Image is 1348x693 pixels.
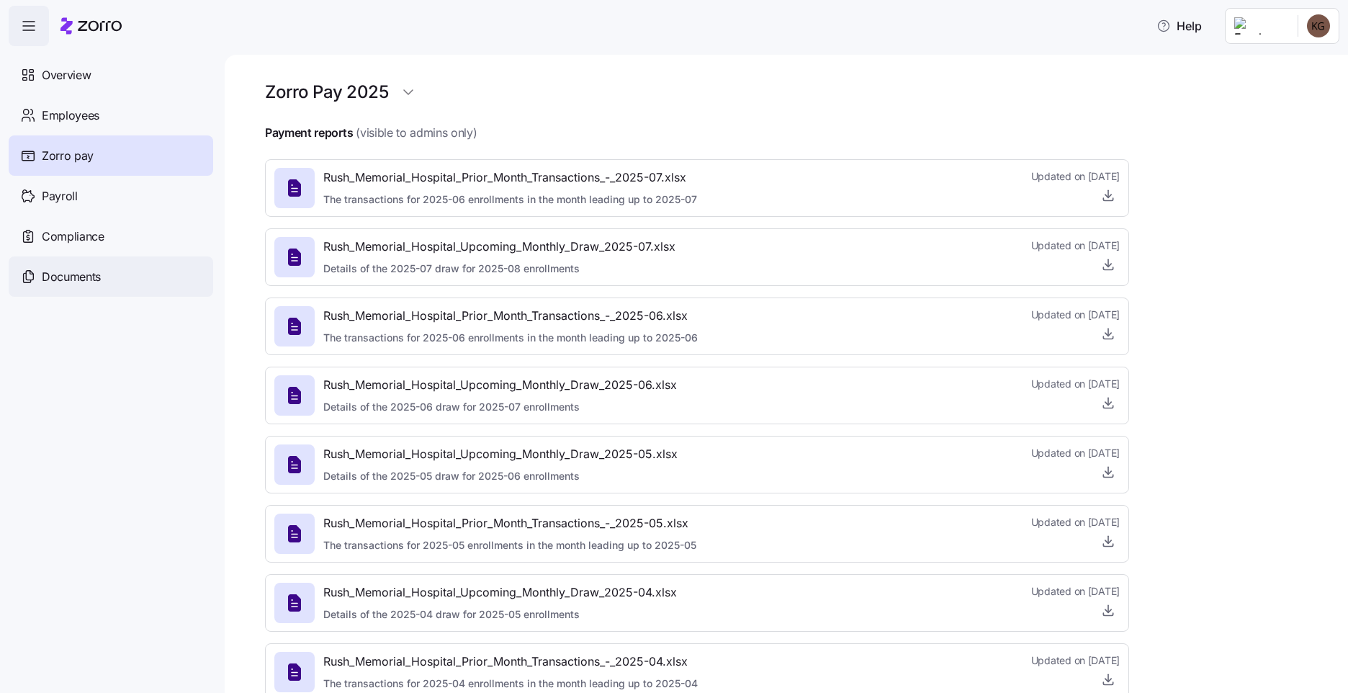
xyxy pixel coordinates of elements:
[42,147,94,165] span: Zorro pay
[323,169,697,187] span: Rush_Memorial_Hospital_Prior_Month_Transactions_-_2025-07.xlsx
[1031,446,1120,460] span: Updated on [DATE]
[323,376,677,394] span: Rush_Memorial_Hospital_Upcoming_Monthly_Draw_2025-06.xlsx
[1145,12,1213,40] button: Help
[323,676,698,691] span: The transactions for 2025-04 enrollments in the month leading up to 2025-04
[323,307,698,325] span: Rush_Memorial_Hospital_Prior_Month_Transactions_-_2025-06.xlsx
[42,187,78,205] span: Payroll
[1031,515,1120,529] span: Updated on [DATE]
[323,514,696,532] span: Rush_Memorial_Hospital_Prior_Month_Transactions_-_2025-05.xlsx
[1234,17,1286,35] img: Employer logo
[1156,17,1202,35] span: Help
[42,268,101,286] span: Documents
[9,55,213,95] a: Overview
[9,256,213,297] a: Documents
[9,176,213,216] a: Payroll
[323,653,698,671] span: Rush_Memorial_Hospital_Prior_Month_Transactions_-_2025-04.xlsx
[265,81,388,103] h1: Zorro Pay 2025
[265,125,353,141] h4: Payment reports
[323,445,678,463] span: Rush_Memorial_Hospital_Upcoming_Monthly_Draw_2025-05.xlsx
[356,124,477,142] span: (visible to admins only)
[1307,14,1330,37] img: b34cea83cf096b89a2fb04a6d3fa81b3
[1031,377,1120,391] span: Updated on [DATE]
[323,400,677,414] span: Details of the 2025-06 draw for 2025-07 enrollments
[9,95,213,135] a: Employees
[323,584,677,602] span: Rush_Memorial_Hospital_Upcoming_Monthly_Draw_2025-04.xlsx
[1031,169,1120,184] span: Updated on [DATE]
[1031,308,1120,322] span: Updated on [DATE]
[42,66,91,84] span: Overview
[9,216,213,256] a: Compliance
[323,469,678,483] span: Details of the 2025-05 draw for 2025-06 enrollments
[323,607,677,622] span: Details of the 2025-04 draw for 2025-05 enrollments
[42,107,99,125] span: Employees
[1031,584,1120,599] span: Updated on [DATE]
[1031,653,1120,668] span: Updated on [DATE]
[323,238,675,256] span: Rush_Memorial_Hospital_Upcoming_Monthly_Draw_2025-07.xlsx
[1031,238,1120,253] span: Updated on [DATE]
[323,538,696,553] span: The transactions for 2025-05 enrollments in the month leading up to 2025-05
[42,228,104,246] span: Compliance
[323,331,698,345] span: The transactions for 2025-06 enrollments in the month leading up to 2025-06
[323,261,675,276] span: Details of the 2025-07 draw for 2025-08 enrollments
[9,135,213,176] a: Zorro pay
[323,192,697,207] span: The transactions for 2025-06 enrollments in the month leading up to 2025-07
